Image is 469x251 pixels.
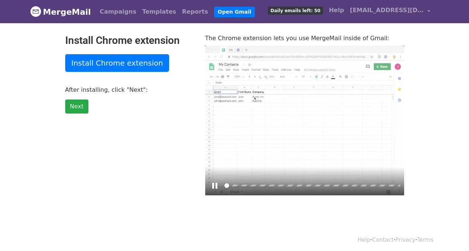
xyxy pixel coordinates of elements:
a: Reports [179,4,211,19]
a: Templates [139,4,179,19]
img: MergeMail logo [30,6,41,17]
a: Terms [417,237,433,243]
input: Seek [224,182,400,189]
a: Help [358,237,370,243]
span: Daily emails left: 50 [268,7,323,15]
a: Campaigns [97,4,139,19]
a: Daily emails left: 50 [265,3,326,18]
h2: Install Chrome extension [65,34,194,47]
a: Next [65,100,88,114]
p: After installing, click "Next": [65,86,194,94]
a: Contact [372,237,393,243]
button: Play [209,180,221,192]
a: MergeMail [30,4,91,20]
p: The Chrome extension lets you use MergeMail inside of Gmail: [205,34,404,42]
a: Open Gmail [214,7,255,17]
iframe: Chat Widget [432,216,469,251]
a: Install Chrome extension [65,54,169,72]
a: [EMAIL_ADDRESS][DOMAIN_NAME] [347,3,433,20]
a: Privacy [395,237,415,243]
a: Help [326,3,347,18]
span: [EMAIL_ADDRESS][DOMAIN_NAME] [350,6,424,15]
